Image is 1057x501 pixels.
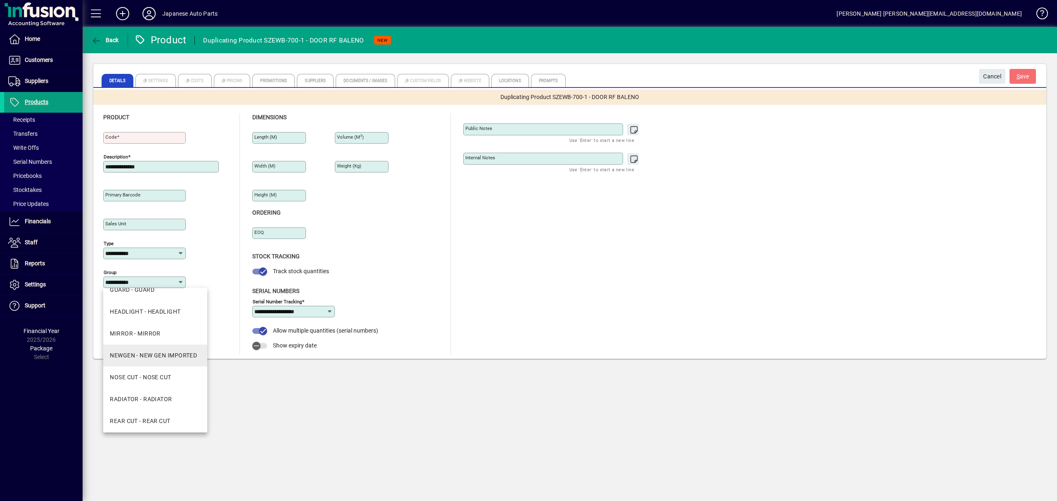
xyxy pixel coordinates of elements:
[337,163,361,169] mat-label: Weight (Kg)
[110,307,180,316] div: HEADLIGHT - HEADLIGHT
[1030,2,1047,28] a: Knowledge Base
[465,155,495,161] mat-label: Internal Notes
[110,417,170,425] div: REAR CUT - REAR CUT
[1017,70,1029,83] span: ave
[4,197,83,211] a: Price Updates
[103,410,207,432] mat-option: REAR CUT - REAR CUT
[103,366,207,388] mat-option: NOSE CUT - NOSE CUT
[91,37,119,43] span: Back
[4,155,83,169] a: Serial Numbers
[103,345,207,366] mat-option: NEWGEN - NEW GEN IMPORTED
[30,345,52,352] span: Package
[254,192,277,198] mat-label: Height (m)
[337,134,364,140] mat-label: Volume (m )
[4,113,83,127] a: Receipts
[83,33,128,47] app-page-header-button: Back
[1010,69,1036,84] button: Save
[25,302,45,309] span: Support
[253,298,302,304] mat-label: Serial Number tracking
[25,57,53,63] span: Customers
[104,241,114,246] mat-label: Type
[25,35,40,42] span: Home
[360,134,362,138] sup: 3
[252,253,300,260] span: Stock Tracking
[25,218,51,225] span: Financials
[110,395,172,404] div: RADIATOR - RADIATOR
[134,33,187,47] div: Product
[377,38,388,43] span: NEW
[273,327,378,334] span: Allow multiple quantities (serial numbers)
[4,295,83,316] a: Support
[89,33,121,47] button: Back
[252,114,287,121] span: Dimensions
[110,329,161,338] div: MIRROR - MIRROR
[103,432,207,454] mat-option: SEATBELT - SEATBELT
[8,144,39,151] span: Write Offs
[569,165,634,174] mat-hint: Use 'Enter' to start a new line
[105,192,140,198] mat-label: Primary barcode
[8,116,35,123] span: Receipts
[25,99,48,105] span: Products
[103,114,129,121] span: Product
[254,134,277,140] mat-label: Length (m)
[4,29,83,50] a: Home
[203,34,364,47] div: Duplicating Product SZEWB-700-1 - DOOR RF BALENO
[25,260,45,267] span: Reports
[110,286,154,294] div: GUARD - GUARD
[252,288,299,294] span: Serial Numbers
[25,281,46,288] span: Settings
[4,50,83,71] a: Customers
[4,183,83,197] a: Stocktakes
[136,6,162,21] button: Profile
[103,279,207,301] mat-option: GUARD - GUARD
[4,169,83,183] a: Pricebooks
[4,253,83,274] a: Reports
[110,373,171,382] div: NOSE CUT - NOSE CUT
[983,70,1001,83] span: Cancel
[8,187,42,193] span: Stocktakes
[162,7,218,20] div: Japanese Auto Parts
[104,269,116,275] mat-label: Group
[4,141,83,155] a: Write Offs
[4,127,83,141] a: Transfers
[979,69,1005,84] button: Cancel
[4,71,83,92] a: Suppliers
[254,229,264,235] mat-label: EOQ
[837,7,1022,20] div: [PERSON_NAME] [PERSON_NAME][EMAIL_ADDRESS][DOMAIN_NAME]
[252,209,281,216] span: Ordering
[8,130,38,137] span: Transfers
[103,388,207,410] mat-option: RADIATOR - RADIATOR
[103,301,207,323] mat-option: HEADLIGHT - HEADLIGHT
[109,6,136,21] button: Add
[8,173,42,179] span: Pricebooks
[500,93,639,102] span: Duplicating Product SZEWB-700-1 - DOOR RF BALENO
[110,351,197,360] div: NEWGEN - NEW GEN IMPORTED
[105,134,117,140] mat-label: Code
[1017,73,1020,80] span: S
[8,158,52,165] span: Serial Numbers
[8,201,49,207] span: Price Updates
[105,221,126,227] mat-label: Sales unit
[104,154,128,160] mat-label: Description
[25,78,48,84] span: Suppliers
[25,239,38,246] span: Staff
[569,135,634,145] mat-hint: Use 'Enter' to start a new line
[4,274,83,295] a: Settings
[273,342,317,349] span: Show expiry date
[4,232,83,253] a: Staff
[465,125,492,131] mat-label: Public Notes
[24,328,59,334] span: Financial Year
[103,323,207,345] mat-option: MIRROR - MIRROR
[254,163,275,169] mat-label: Width (m)
[4,211,83,232] a: Financials
[273,268,329,274] span: Track stock quantities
